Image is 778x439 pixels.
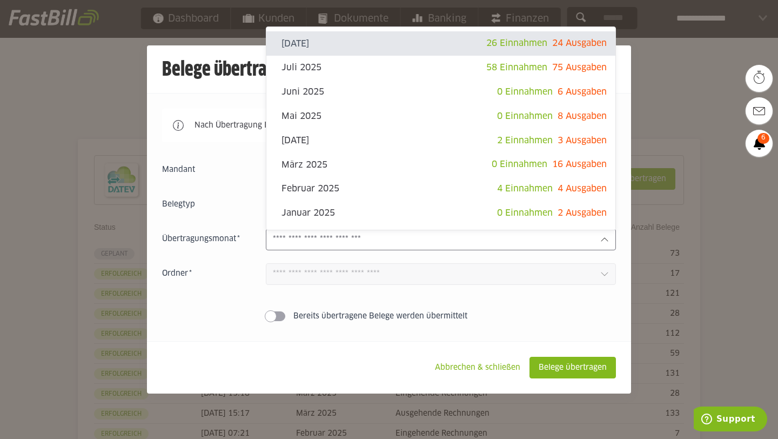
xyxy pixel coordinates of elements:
[266,152,615,177] sl-option: März 2025
[558,88,607,96] span: 6 Ausgaben
[266,80,615,104] sl-option: Juni 2025
[426,357,529,378] sl-button: Abbrechen & schließen
[162,311,616,322] sl-switch: Bereits übertragene Belege werden übermittelt
[558,112,607,121] span: 8 Ausgaben
[497,112,553,121] span: 0 Einnahmen
[497,88,553,96] span: 0 Einnahmen
[486,39,547,48] span: 26 Einnahmen
[266,31,615,56] sl-option: [DATE]
[552,63,607,72] span: 75 Ausgaben
[266,201,615,225] sl-option: Januar 2025
[497,209,553,217] span: 0 Einnahmen
[529,357,616,378] sl-button: Belege übertragen
[558,209,607,217] span: 2 Ausgaben
[266,104,615,129] sl-option: Mai 2025
[497,184,553,193] span: 4 Einnahmen
[746,130,773,157] a: 6
[266,129,615,153] sl-option: [DATE]
[492,160,547,169] span: 0 Einnahmen
[558,184,607,193] span: 4 Ausgaben
[486,63,547,72] span: 58 Einnahmen
[558,136,607,145] span: 3 Ausgaben
[552,160,607,169] span: 16 Ausgaben
[497,136,553,145] span: 2 Einnahmen
[552,39,607,48] span: 24 Ausgaben
[757,133,769,144] span: 6
[266,177,615,201] sl-option: Februar 2025
[694,407,767,434] iframe: Öffnet ein Widget, in dem Sie weitere Informationen finden
[266,56,615,80] sl-option: Juli 2025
